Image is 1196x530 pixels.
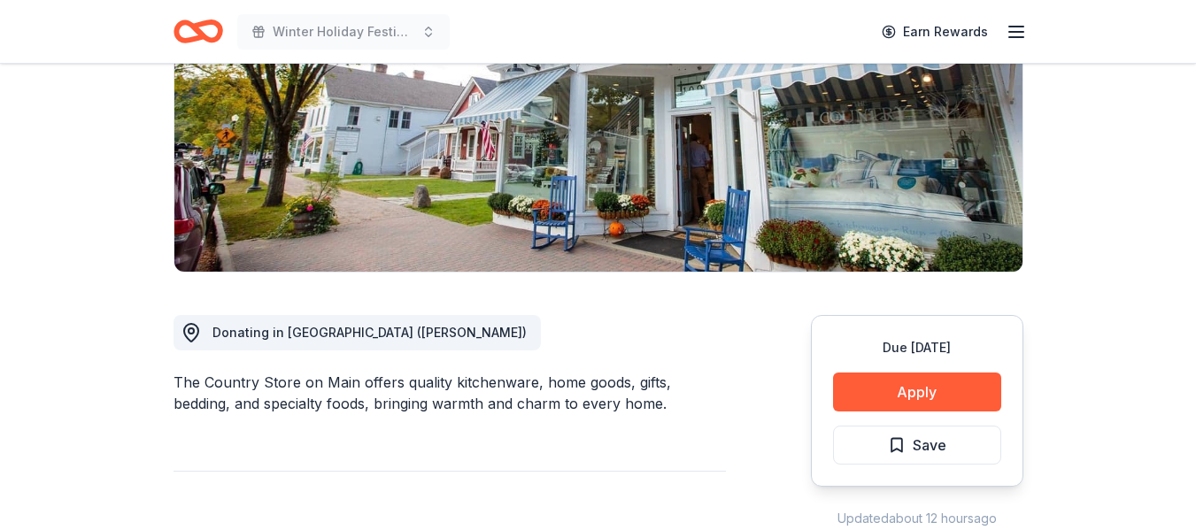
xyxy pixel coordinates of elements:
[811,508,1023,529] div: Updated about 12 hours ago
[212,325,527,340] span: Donating in [GEOGRAPHIC_DATA] ([PERSON_NAME])
[833,337,1001,358] div: Due [DATE]
[913,434,946,457] span: Save
[273,21,414,42] span: Winter Holiday Festival
[174,372,726,414] div: The Country Store on Main offers quality kitchenware, home goods, gifts, bedding, and specialty f...
[833,373,1001,411] button: Apply
[833,426,1001,465] button: Save
[871,16,999,48] a: Earn Rewards
[174,11,223,52] a: Home
[237,14,450,50] button: Winter Holiday Festival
